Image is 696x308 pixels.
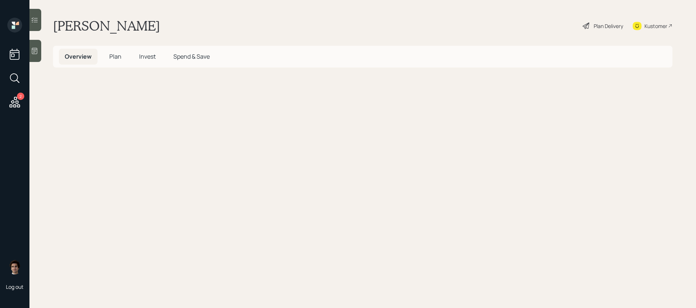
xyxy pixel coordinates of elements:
[109,52,121,60] span: Plan
[17,93,24,100] div: 2
[644,22,667,30] div: Kustomer
[173,52,210,60] span: Spend & Save
[53,18,160,34] h1: [PERSON_NAME]
[7,260,22,274] img: harrison-schaefer-headshot-2.png
[594,22,623,30] div: Plan Delivery
[6,283,24,290] div: Log out
[139,52,156,60] span: Invest
[65,52,92,60] span: Overview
